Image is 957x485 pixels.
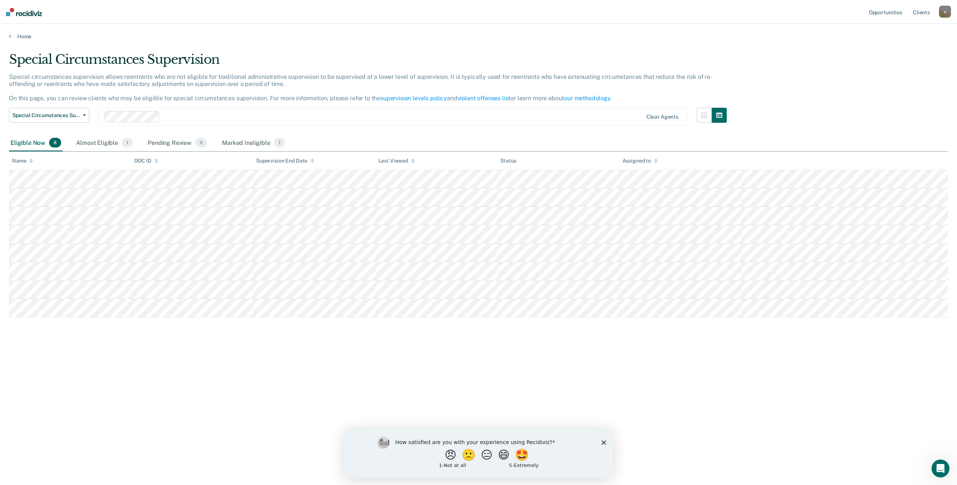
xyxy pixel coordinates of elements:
img: Recidiviz [6,8,42,16]
iframe: Survey by Kim from Recidiviz [344,429,613,477]
div: Marked Ineligible1 [220,135,286,151]
div: Eligible Now8 [9,135,63,151]
a: violent offenses list [457,95,511,102]
p: Special circumstances supervision allows reentrants who are not eligible for traditional administ... [9,73,712,102]
div: Name [12,158,33,164]
div: Last Viewed [378,158,415,164]
span: 0 [195,138,207,148]
div: DOC ID [134,158,158,164]
div: Clear agents [646,114,678,120]
a: supervision levels policy [380,95,447,102]
div: Almost Eligible1 [75,135,134,151]
button: a [939,6,951,18]
div: Assigned to [622,158,658,164]
a: Home [9,33,948,40]
span: 1 [274,138,285,148]
button: Special Circumstances Supervision [9,108,89,123]
div: Status [500,158,516,164]
a: our methodology [564,95,610,102]
iframe: Intercom live chat [931,459,949,477]
span: 8 [49,138,61,148]
div: Special Circumstances Supervision [9,52,727,73]
span: 1 [122,138,133,148]
div: Supervision End Date [256,158,314,164]
div: Pending Review0 [146,135,208,151]
span: Special Circumstances Supervision [12,112,80,119]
